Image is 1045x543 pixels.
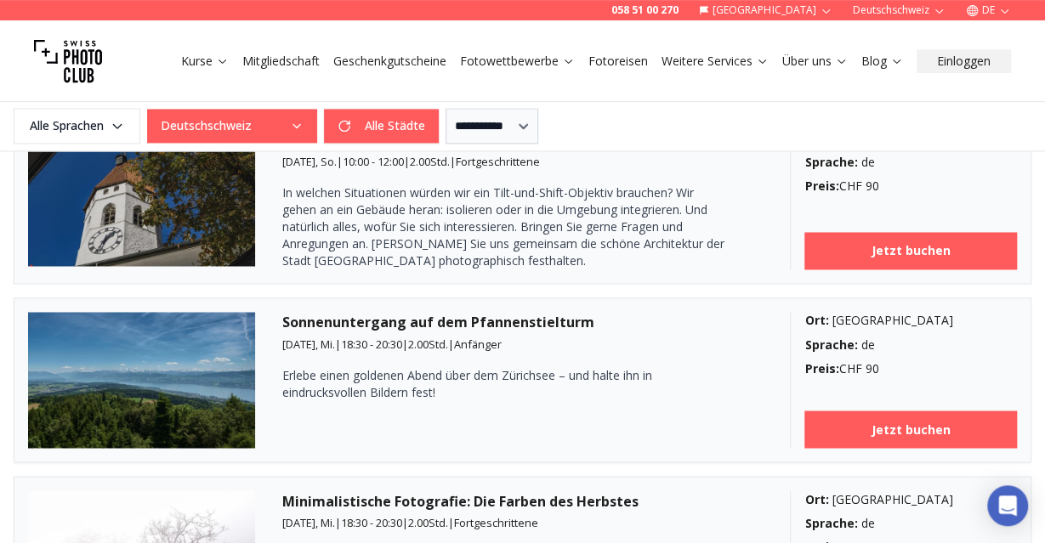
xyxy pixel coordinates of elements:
[282,312,764,332] h3: Sonnenuntergang auf dem Pfannenstielturm
[861,53,903,70] a: Blog
[174,49,236,73] button: Kurse
[865,178,878,194] span: 90
[782,53,848,70] a: Über uns
[804,359,838,376] b: Preis :
[804,178,838,194] b: Preis :
[804,312,1017,329] div: [GEOGRAPHIC_DATA]
[804,490,1017,507] div: [GEOGRAPHIC_DATA]
[804,410,1017,448] a: Jetzt buchen
[282,184,724,269] p: In welchen Situationen würden wir ein Tilt-und-Shift-Objektiv brauchen? Wir gehen an ein Gebäude ...
[343,154,404,169] span: 10:00 - 12:00
[855,49,910,73] button: Blog
[872,421,951,438] b: Jetzt buchen
[282,336,502,351] small: | | |
[324,109,439,143] button: Alle Städte
[865,359,878,376] span: 90
[804,490,828,506] b: Ort :
[282,514,538,529] small: | | |
[34,27,102,95] img: Swiss photo club
[282,154,337,169] span: [DATE], So.
[582,49,655,73] button: Fotoreisen
[14,108,140,144] button: Alle Sprachen
[804,336,1017,353] div: de
[804,232,1017,269] a: Jetzt buchen
[28,130,255,266] img: Architekturphotographie in Thun
[327,49,453,73] button: Geschenkgutscheine
[804,178,1017,195] div: CHF
[282,336,335,351] span: [DATE], Mi.
[804,154,1017,171] div: de
[147,109,317,143] button: Deutschschweiz
[282,514,335,529] span: [DATE], Mi.
[410,154,450,169] span: 2.00 Std.
[333,53,446,70] a: Geschenkgutscheine
[282,154,540,169] small: | | |
[453,49,582,73] button: Fotowettbewerbe
[408,514,448,529] span: 2.00 Std.
[341,336,402,351] span: 18:30 - 20:30
[804,359,1017,376] div: CHF
[917,49,1011,73] button: Einloggen
[655,49,775,73] button: Weitere Services
[804,514,1017,531] div: de
[611,3,679,17] a: 058 51 00 270
[341,514,402,529] span: 18:30 - 20:30
[804,514,857,530] b: Sprache :
[662,53,769,70] a: Weitere Services
[872,242,951,259] b: Jetzt buchen
[454,514,538,529] span: Fortgeschrittene
[460,53,575,70] a: Fotowettbewerbe
[16,110,138,141] span: Alle Sprachen
[804,336,857,352] b: Sprache :
[181,53,229,70] a: Kurse
[282,490,764,511] h3: Minimalistische Fotografie: Die Farben des Herbstes
[408,336,448,351] span: 2.00 Std.
[804,154,857,170] b: Sprache :
[242,53,320,70] a: Mitgliedschaft
[454,336,502,351] span: Anfänger
[775,49,855,73] button: Über uns
[236,49,327,73] button: Mitgliedschaft
[987,485,1028,526] div: Open Intercom Messenger
[282,366,724,400] p: Erlebe einen goldenen Abend über dem Zürichsee – und halte ihn in eindrucksvollen Bildern fest!
[588,53,648,70] a: Fotoreisen
[456,154,540,169] span: Fortgeschrittene
[804,312,828,328] b: Ort :
[28,312,255,448] img: Sonnenuntergang auf dem Pfannenstielturm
